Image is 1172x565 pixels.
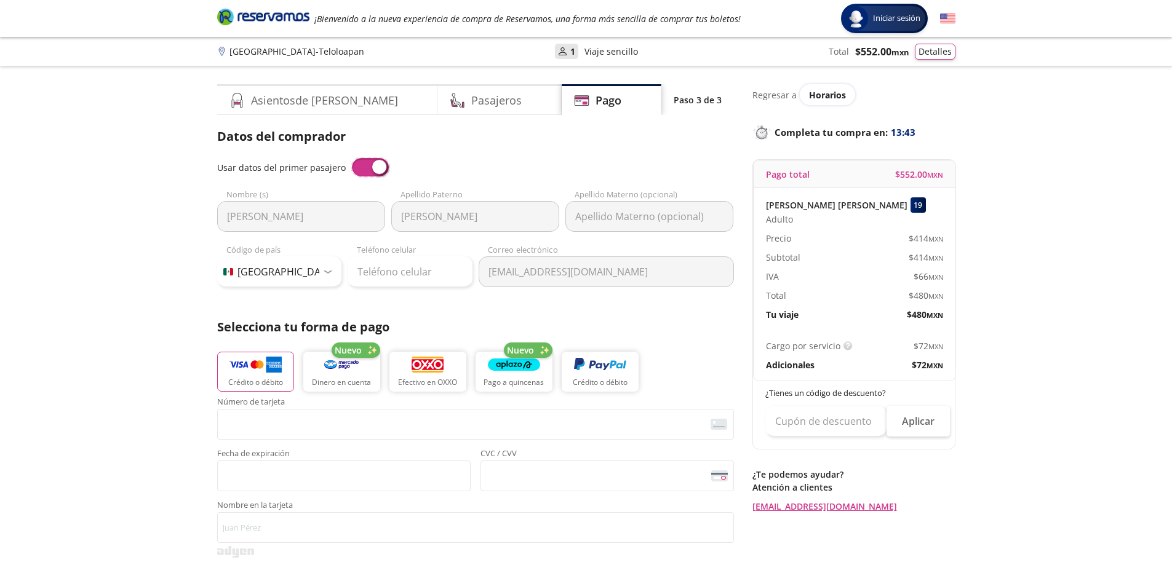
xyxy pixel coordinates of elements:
p: 1 [570,45,575,58]
iframe: Iframe de la fecha de caducidad de la tarjeta asegurada [223,464,465,488]
h4: Pago [596,92,621,109]
span: $ 66 [914,270,943,283]
span: Nuevo [335,344,362,357]
span: Nuevo [507,344,534,357]
div: Regresar a ver horarios [752,84,955,105]
p: Viaje sencillo [584,45,638,58]
span: Nombre en la tarjeta [217,501,734,512]
p: ¿Tienes un código de descuento? [765,387,944,400]
button: English [940,11,955,26]
span: $ 414 [909,232,943,245]
p: Cargo por servicio [766,339,840,352]
input: Nombre (s) [217,201,385,232]
p: [GEOGRAPHIC_DATA] - Teloloapan [229,45,364,58]
img: card [711,419,727,430]
p: Total [829,45,849,58]
p: Efectivo en OXXO [398,377,457,388]
p: Dinero en cuenta [312,377,371,388]
p: Datos del comprador [217,127,734,146]
button: Crédito o débito [217,352,294,392]
h4: Asientos de [PERSON_NAME] [251,92,398,109]
p: Pago a quincenas [484,377,544,388]
p: Crédito o débito [228,377,283,388]
small: MXN [928,234,943,243]
small: MXN [928,272,943,282]
img: MX [223,268,233,275]
p: Crédito o débito [573,377,628,388]
span: Número de tarjeta [217,398,734,409]
small: MXN [927,170,943,180]
span: Adulto [766,213,793,226]
input: Apellido Materno (opcional) [565,201,733,232]
p: IVA [766,270,779,283]
input: Nombre en la tarjeta [217,512,734,543]
p: Selecciona tu forma de pago [217,318,734,336]
div: 19 [911,197,926,213]
small: MXN [928,291,943,301]
p: Pago total [766,168,810,181]
small: MXN [927,310,943,320]
button: Efectivo en OXXO [389,352,466,392]
button: Dinero en cuenta [303,352,380,392]
iframe: Iframe del número de tarjeta asegurada [223,413,728,436]
span: 13:43 [891,125,915,140]
small: MXN [928,253,943,263]
small: MXN [928,342,943,351]
input: Cupón de descuento [765,406,887,437]
em: ¡Bienvenido a la nueva experiencia de compra de Reservamos, una forma más sencilla de comprar tus... [314,13,741,25]
a: [EMAIL_ADDRESS][DOMAIN_NAME] [752,500,955,513]
p: [PERSON_NAME] [PERSON_NAME] [766,199,907,211]
span: Horarios [809,89,846,101]
input: Teléfono celular [348,256,472,287]
span: $ 480 [907,308,943,321]
a: Brand Logo [217,7,309,30]
p: Regresar a [752,89,797,101]
button: Pago a quincenas [476,352,552,392]
p: Paso 3 de 3 [674,93,722,106]
p: ¿Te podemos ayudar? [752,468,955,481]
h4: Pasajeros [471,92,522,109]
span: Fecha de expiración [217,449,471,460]
input: Apellido Paterno [391,201,559,232]
input: Correo electrónico [479,256,734,287]
button: Crédito o débito [562,352,639,392]
span: $ 552.00 [855,44,909,59]
iframe: Iframe del código de seguridad de la tarjeta asegurada [486,464,728,488]
img: svg+xml;base64,PD94bWwgdmVyc2lvbj0iMS4wIiBlbmNvZGluZz0iVVRGLTgiPz4KPHN2ZyB3aWR0aD0iMzk2cHgiIGhlaW... [217,546,254,558]
p: Adicionales [766,358,815,371]
p: Completa tu compra en : [752,124,955,141]
p: Total [766,289,786,302]
button: Aplicar [887,406,950,437]
span: $ 72 [914,339,943,352]
p: Subtotal [766,251,800,264]
span: $ 480 [909,289,943,302]
i: Brand Logo [217,7,309,26]
small: MXN [927,361,943,370]
span: CVC / CVV [480,449,734,460]
p: Atención a clientes [752,481,955,494]
span: Iniciar sesión [868,12,925,25]
button: Detalles [915,44,955,60]
small: MXN [891,47,909,58]
p: Tu viaje [766,308,799,321]
span: $ 552.00 [895,168,943,181]
p: Precio [766,232,791,245]
span: Usar datos del primer pasajero [217,162,346,173]
span: $ 72 [912,358,943,371]
span: $ 414 [909,251,943,264]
